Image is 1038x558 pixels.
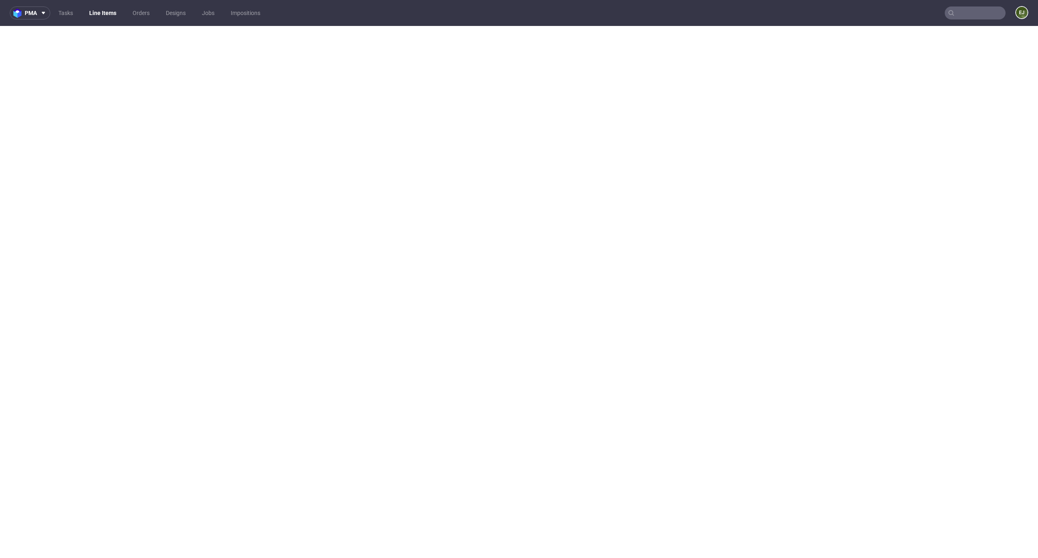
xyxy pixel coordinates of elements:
a: Line Items [84,6,121,19]
a: Impositions [226,6,265,19]
img: logo [13,9,25,18]
a: Tasks [54,6,78,19]
a: Designs [161,6,191,19]
figcaption: EJ [1016,7,1027,18]
button: pma [10,6,50,19]
span: pma [25,10,37,16]
a: Jobs [197,6,219,19]
a: Orders [128,6,154,19]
